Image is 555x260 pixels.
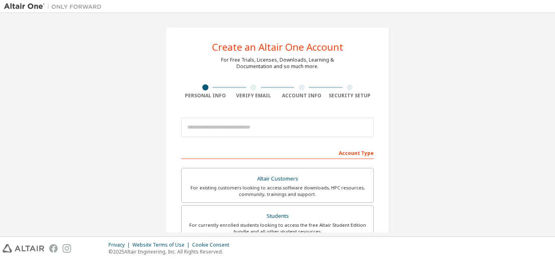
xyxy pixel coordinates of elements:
div: For currently enrolled students looking to access the free Altair Student Edition bundle and all ... [186,222,369,235]
img: instagram.svg [63,244,71,253]
div: For existing customers looking to access software downloads, HPC resources, community, trainings ... [186,185,369,198]
div: Privacy [108,242,132,248]
div: For Free Trials, Licenses, Downloads, Learning & Documentation and so much more. [221,57,334,70]
div: Cookie Consent [192,242,234,248]
img: facebook.svg [49,244,58,253]
div: Altair Customers [186,173,369,185]
div: Account Info [277,92,326,99]
div: Personal Info [181,92,230,99]
div: Verify Email [230,92,278,99]
div: Website Terms of Use [132,242,192,248]
img: altair_logo.svg [2,244,44,253]
div: Account Type [181,146,374,159]
div: Students [186,211,369,222]
div: Security Setup [326,92,374,99]
div: Create an Altair One Account [212,42,343,52]
img: Altair One [4,2,106,11]
p: © 2025 Altair Engineering, Inc. All Rights Reserved. [108,248,234,255]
